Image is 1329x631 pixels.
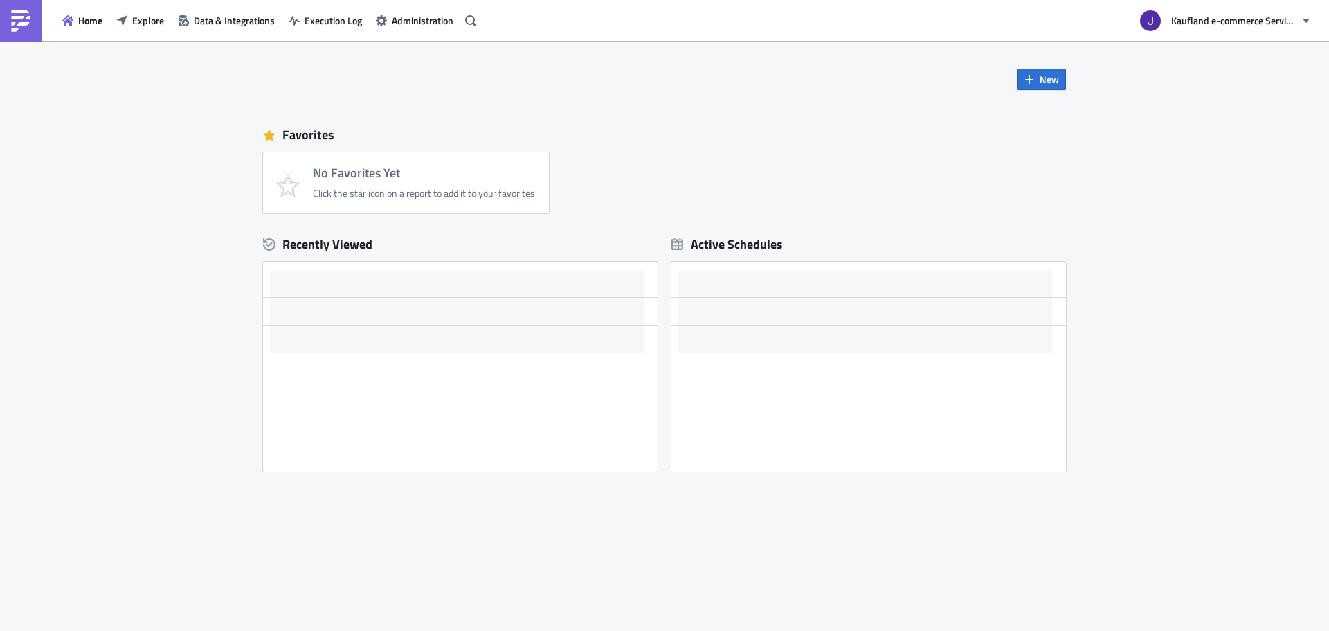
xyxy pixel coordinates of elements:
[313,187,535,199] div: Click the star icon on a report to add it to your favorites
[392,13,453,28] span: Administration
[194,13,275,28] span: Data & Integrations
[263,234,658,255] div: Recently Viewed
[10,10,32,32] img: PushMetrics
[1171,13,1296,28] span: Kaufland e-commerce Services GmbH & Co. KG
[305,13,362,28] span: Execution Log
[55,10,109,31] button: Home
[1139,9,1162,33] img: Avatar
[263,125,1066,145] div: Favorites
[1040,72,1059,87] span: New
[171,10,282,31] button: Data & Integrations
[1132,6,1319,36] button: Kaufland e-commerce Services GmbH & Co. KG
[282,10,369,31] button: Execution Log
[671,236,783,252] div: Active Schedules
[369,10,460,31] button: Administration
[313,166,535,180] h4: No Favorites Yet
[132,13,164,28] span: Explore
[1017,69,1066,90] button: New
[109,10,171,31] button: Explore
[78,13,102,28] span: Home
